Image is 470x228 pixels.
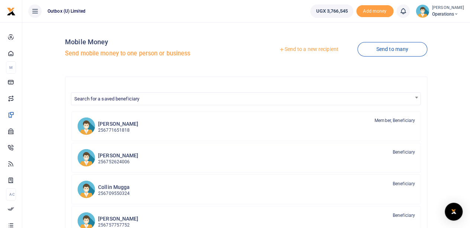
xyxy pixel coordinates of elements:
[307,4,356,18] li: Wallet ballance
[357,42,427,57] a: Send to many
[316,7,347,15] span: UGX 3,766,545
[416,4,429,18] img: profile-user
[98,152,138,159] h6: [PERSON_NAME]
[432,11,464,17] span: Operations
[65,50,243,57] h5: Send mobile money to one person or business
[6,61,16,74] li: M
[310,4,353,18] a: UGX 3,766,545
[356,5,393,17] span: Add money
[98,121,138,127] h6: [PERSON_NAME]
[77,117,95,135] img: RZ
[98,127,138,134] p: 256771651818
[393,149,415,155] span: Beneficiary
[71,174,421,204] a: CM Collin Mugga 256709550324 Beneficiary
[77,180,95,198] img: CM
[71,143,421,173] a: RZ [PERSON_NAME] 256752624006 Beneficiary
[445,203,463,221] div: Open Intercom Messenger
[260,43,357,56] a: Send to a new recipient
[393,180,415,187] span: Beneficiary
[356,8,393,13] a: Add money
[7,7,16,16] img: logo-small
[45,8,88,15] span: Outbox (U) Limited
[71,111,421,141] a: RZ [PERSON_NAME] 256771651818 Member, Beneficiary
[74,96,139,102] span: Search for a saved beneficiary
[71,93,420,104] span: Search for a saved beneficiary
[393,212,415,219] span: Beneficiary
[71,92,421,105] span: Search for a saved beneficiary
[98,216,138,222] h6: [PERSON_NAME]
[356,5,393,17] li: Toup your wallet
[98,190,130,197] p: 256709550324
[432,5,464,11] small: [PERSON_NAME]
[98,184,130,190] h6: Collin Mugga
[7,8,16,14] a: logo-small logo-large logo-large
[65,38,243,46] h4: Mobile Money
[77,149,95,167] img: RZ
[416,4,464,18] a: profile-user [PERSON_NAME] Operations
[6,188,16,200] li: Ac
[375,117,415,124] span: Member, Beneficiary
[98,158,138,166] p: 256752624006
